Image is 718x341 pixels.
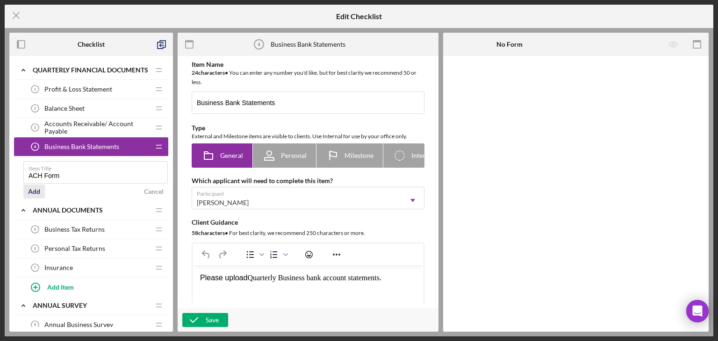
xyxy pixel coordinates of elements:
b: No Form [496,41,523,48]
div: Annual Documents [33,206,150,214]
h5: Edit Checklist [336,12,382,21]
div: [PERSON_NAME] [197,199,249,206]
button: Cancel [139,185,168,199]
tspan: 4 [34,144,36,149]
div: You can enter any number you'd like, but for best clarity we recommend 50 or less. [192,68,424,87]
div: Cancel [144,185,164,199]
span: Business Tax Returns [44,226,105,233]
div: Client Guidance [192,219,424,226]
div: Add [28,185,40,199]
button: Undo [198,248,214,261]
div: Numbered list [266,248,289,261]
b: 58 character s • [192,229,228,236]
tspan: 6 [34,246,36,251]
b: Checklist [78,41,105,48]
tspan: 3 [34,125,36,130]
span: Insurance [44,264,73,271]
tspan: 7 [34,265,36,270]
span: General [220,152,243,159]
button: Redo [215,248,230,261]
div: Bullet list [242,248,266,261]
tspan: 1 [34,87,36,92]
div: Quarterly Financial Documents [33,66,150,74]
div: Item Name [192,61,424,68]
label: Item Title [29,162,168,172]
button: Save [182,313,228,327]
span: Profit & Loss Statement [44,85,112,93]
div: Type [192,124,424,132]
button: Add [23,185,45,199]
button: Add Item [23,277,168,296]
button: Emojis [301,248,317,261]
span: Internal [411,152,434,159]
div: For best clarity, we recommend 250 characters or more. [192,228,424,238]
span: Annual Business Survey [44,321,113,328]
div: Save [206,313,219,327]
span: Balance Sheet [44,105,85,112]
span: Milestone [345,152,373,159]
span: Personal [281,152,307,159]
button: Reveal or hide additional toolbar items [329,248,345,261]
tspan: 2 [34,106,36,111]
tspan: 4 [258,42,261,47]
tspan: 5 [34,227,36,232]
div: External and Milestone items are visible to clients. Use Internal for use by your office only. [192,132,424,141]
tspan: 8 [34,322,36,327]
div: Add Item [47,278,74,296]
div: Which applicant will need to complete this item? [192,177,424,185]
span: Accounts Receivable/ Account Payable [44,120,150,135]
div: Business Bank Statements [271,41,345,48]
span: Business Bank Statements [44,143,119,150]
div: Open Intercom Messenger [686,300,709,322]
span: Personal Tax Returns [44,245,105,252]
b: 24 character s • [192,69,228,76]
div: Annual Survey [33,302,150,309]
